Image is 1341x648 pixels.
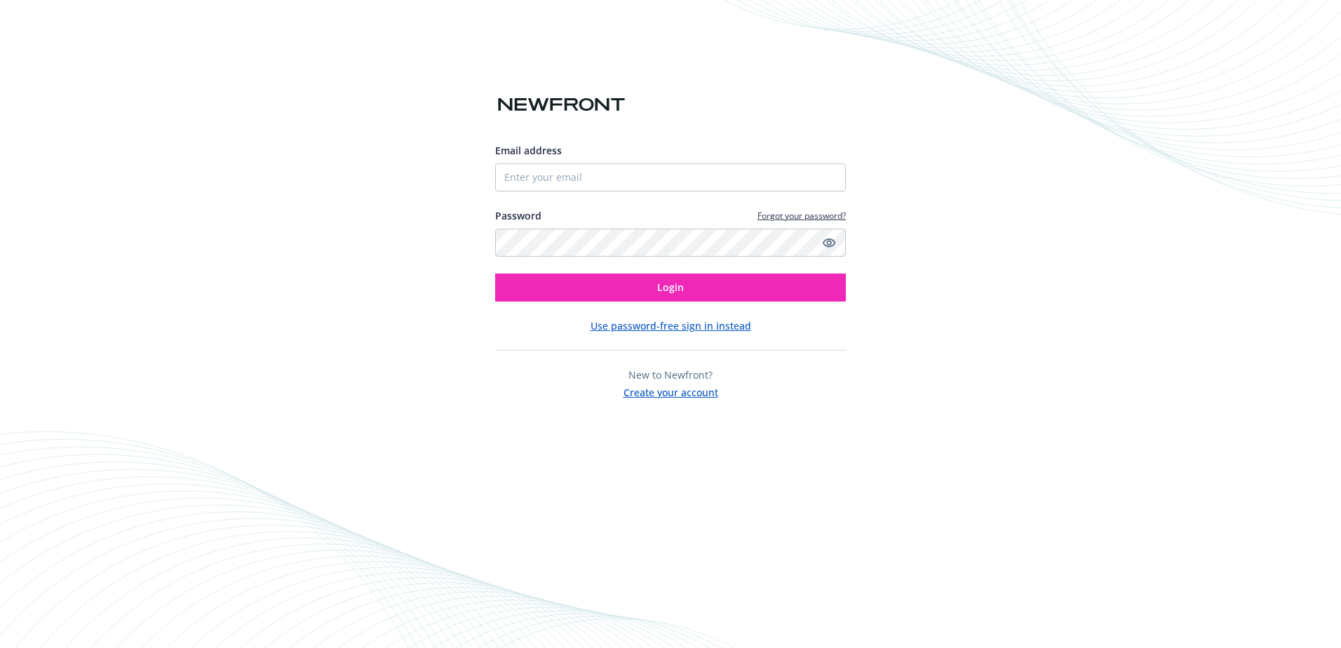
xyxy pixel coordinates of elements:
[821,234,837,251] a: Show password
[495,229,846,257] input: Enter your password
[495,93,628,117] img: Newfront logo
[591,318,751,333] button: Use password-free sign in instead
[657,281,684,294] span: Login
[495,144,562,157] span: Email address
[495,163,846,191] input: Enter your email
[495,208,541,223] label: Password
[628,368,713,382] span: New to Newfront?
[624,382,718,400] button: Create your account
[757,210,846,222] a: Forgot your password?
[495,274,846,302] button: Login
